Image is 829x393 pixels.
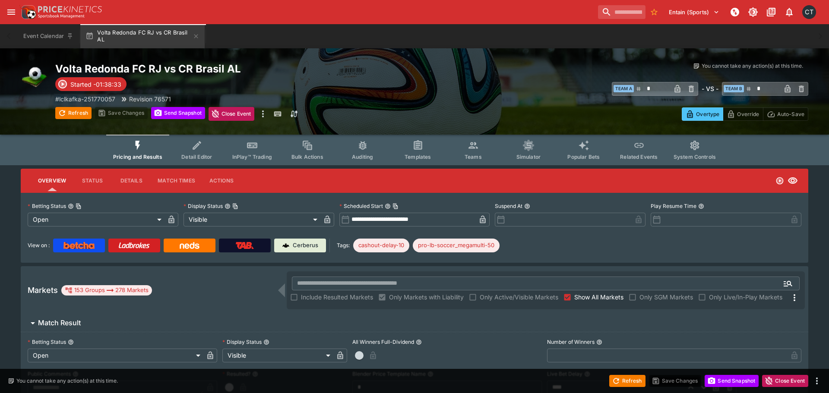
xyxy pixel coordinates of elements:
button: Event Calendar [18,24,79,48]
div: Cameron Tarver [802,5,816,19]
button: Number of Winners [596,339,602,345]
span: Pricing and Results [113,154,162,160]
span: Only Markets with Liability [389,292,464,302]
span: Related Events [620,154,658,160]
img: Neds [180,242,199,249]
button: Play Resume Time [698,203,704,209]
button: Notifications [782,4,797,20]
button: NOT Connected to PK [727,4,743,20]
img: TabNZ [236,242,254,249]
button: Refresh [55,107,92,119]
svg: Visible [788,176,798,186]
span: Bulk Actions [291,154,323,160]
span: Detail Editor [181,154,212,160]
p: Play Resume Time [651,202,696,210]
button: Copy To Clipboard [392,203,399,209]
button: Copy To Clipboard [232,203,238,209]
button: All Winners Full-Dividend [416,339,422,345]
div: Event type filters [106,135,723,165]
img: PriceKinetics [38,6,102,13]
img: PriceKinetics Logo [19,3,36,21]
span: Show All Markets [574,292,623,302]
button: Close Event [762,375,808,387]
button: Betting StatusCopy To Clipboard [68,203,74,209]
button: Select Tenant [664,5,725,19]
span: Only Live/In-Play Markets [709,292,782,302]
p: Revision 76571 [129,94,171,104]
p: Scheduled Start [339,202,383,210]
a: Cerberus [274,239,326,252]
span: Auditing [352,154,373,160]
label: Tags: [337,239,350,252]
p: Started -01:38:33 [70,80,121,89]
span: System Controls [674,154,716,160]
span: Include Resulted Markets [301,292,373,302]
button: Overview [31,170,73,191]
div: Start From [682,107,808,121]
p: Betting Status [28,338,66,346]
button: Send Snapshot [151,107,205,119]
button: Copy To Clipboard [76,203,82,209]
p: Display Status [184,202,223,210]
p: You cannot take any action(s) at this time. [16,377,118,385]
span: Only Active/Visible Markets [480,292,558,302]
button: more [812,376,822,386]
button: Close Event [209,107,255,121]
button: No Bookmarks [647,5,661,19]
input: search [598,5,645,19]
p: You cannot take any action(s) at this time. [702,62,803,70]
button: Send Snapshot [705,375,759,387]
button: Match Times [151,170,202,191]
p: Number of Winners [547,338,595,346]
div: 153 Groups 278 Markets [65,285,149,296]
button: Toggle light/dark mode [745,4,761,20]
button: more [258,107,268,121]
p: Auto-Save [777,110,804,119]
button: Betting Status [68,339,74,345]
span: Popular Bets [567,154,600,160]
img: Cerberus [282,242,289,249]
p: Override [737,110,759,119]
span: Templates [405,154,431,160]
div: Visible [222,349,333,362]
h6: - VS - [702,84,718,93]
svg: More [789,292,800,303]
span: cashout-delay-10 [353,241,409,250]
button: Scheduled StartCopy To Clipboard [385,203,391,209]
div: Open [28,213,165,226]
button: Display StatusCopy To Clipboard [225,203,231,209]
img: Betcha [63,242,95,249]
button: Overtype [682,107,723,121]
p: Betting Status [28,202,66,210]
img: soccer.png [21,62,48,90]
button: Cameron Tarver [800,3,819,22]
div: Visible [184,213,320,226]
span: Only SGM Markets [639,292,693,302]
img: Sportsbook Management [38,14,85,18]
button: Status [73,170,112,191]
span: InPlay™ Trading [232,154,272,160]
span: Teams [465,154,482,160]
div: Open [28,349,203,362]
p: Overtype [696,110,719,119]
label: View on : [28,239,50,252]
p: Copy To Clipboard [55,94,115,104]
button: Actions [202,170,241,191]
svg: Open [775,176,784,185]
p: All Winners Full-Dividend [352,338,414,346]
div: Betting Target: cerberus [413,239,500,252]
h2: Copy To Clipboard [55,62,432,75]
button: Open [780,276,796,291]
span: pro-lb-soccer_megamulti-50 [413,241,500,250]
span: Simulator [516,154,541,160]
h5: Markets [28,285,58,295]
img: Ladbrokes [118,242,150,249]
p: Display Status [222,338,262,346]
button: open drawer [3,4,19,20]
p: Suspend At [495,202,522,210]
span: Team A [614,85,634,92]
button: Suspend At [524,203,530,209]
button: Refresh [609,375,645,387]
span: Team B [724,85,744,92]
button: Volta Redonda FC RJ vs CR Brasil AL [80,24,205,48]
